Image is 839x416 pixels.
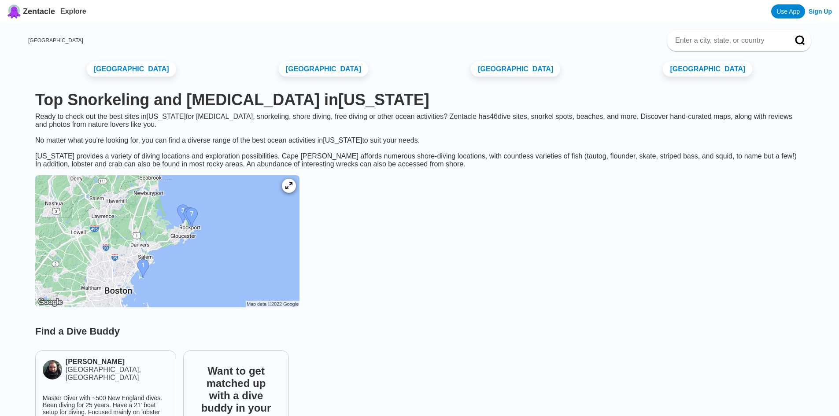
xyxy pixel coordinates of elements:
a: [GEOGRAPHIC_DATA] [87,62,176,77]
input: Enter a city, state, or country [674,36,783,45]
a: Use App [771,4,805,18]
span: Zentacle [23,7,55,16]
a: Zentacle logoZentacle [7,4,55,18]
a: [GEOGRAPHIC_DATA] [663,62,752,77]
a: [PERSON_NAME] [66,358,169,366]
img: Zentacle logo [7,4,21,18]
div: [GEOGRAPHIC_DATA], [GEOGRAPHIC_DATA] [66,366,169,382]
a: [GEOGRAPHIC_DATA] [28,37,83,44]
div: Ready to check out the best sites in [US_STATE] for [MEDICAL_DATA], snorkeling, shore diving, fre... [28,113,811,152]
a: Explore [60,7,86,15]
a: Sign Up [809,8,832,15]
h3: Find a Dive Buddy [28,326,811,337]
div: [US_STATE] provides a variety of diving locations and exploration possibilities. Cape [PERSON_NAM... [28,152,811,168]
a: [GEOGRAPHIC_DATA] [471,62,560,77]
a: [GEOGRAPHIC_DATA] [279,62,368,77]
img: Prescott Clark [43,360,62,379]
h1: Top Snorkeling and [MEDICAL_DATA] in [US_STATE] [35,91,804,109]
img: Massachusetts dive site map [35,175,299,307]
a: Massachusetts dive site map [28,168,307,316]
